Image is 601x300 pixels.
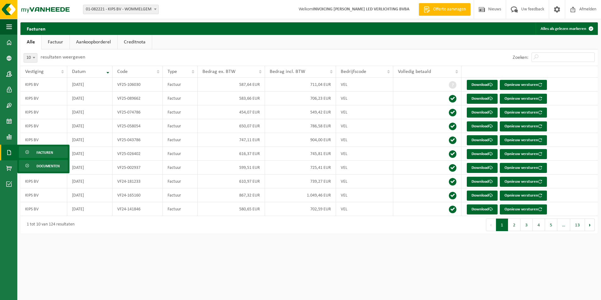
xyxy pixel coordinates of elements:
button: Opnieuw versturen [500,94,547,104]
button: Opnieuw versturen [500,163,547,173]
td: VEL [336,92,393,105]
td: VEL [336,105,393,119]
td: [DATE] [67,105,113,119]
td: [DATE] [67,92,113,105]
a: Download [467,204,498,214]
td: VEL [336,161,393,175]
td: 587,64 EUR [198,78,265,92]
span: Facturen [36,147,53,158]
span: Vestiging [25,69,44,74]
span: Documenten [36,160,60,172]
td: 706,23 EUR [265,92,336,105]
a: Creditnota [118,35,152,49]
button: 4 [533,219,545,231]
td: VEL [336,78,393,92]
a: Download [467,163,498,173]
td: 739,27 EUR [265,175,336,188]
span: 01-082221 - KIPS BV - WOMMELGEM [83,5,158,14]
td: 583,66 EUR [198,92,265,105]
td: 549,42 EUR [265,105,336,119]
td: KIPS BV [20,105,67,119]
a: Aankoopborderel [70,35,117,49]
button: Alles als gelezen markeren [536,22,597,35]
td: VF25-058054 [113,119,163,133]
td: VEL [336,119,393,133]
td: [DATE] [67,119,113,133]
label: Zoeken: [513,55,528,60]
span: Offerte aanvragen [432,6,467,13]
span: Type [168,69,177,74]
td: 745,81 EUR [265,147,336,161]
span: Bedrag ex. BTW [202,69,235,74]
a: Download [467,191,498,201]
td: Factuur [163,161,198,175]
td: VF25-106030 [113,78,163,92]
a: Download [467,80,498,90]
td: 454,07 EUR [198,105,265,119]
td: [DATE] [67,188,113,202]
td: [DATE] [67,161,113,175]
button: Previous [486,219,496,231]
strong: INVOICING [PERSON_NAME] LED VERLICHTING BVBA [313,7,409,12]
label: resultaten weergeven [41,55,85,60]
td: 711,04 EUR [265,78,336,92]
button: Opnieuw versturen [500,149,547,159]
td: VF25-002937 [113,161,163,175]
a: Documenten [19,160,68,172]
a: Facturen [19,146,68,158]
td: VF24-165160 [113,188,163,202]
td: Factuur [163,202,198,216]
span: 10 [24,53,37,63]
td: 725,41 EUR [265,161,336,175]
td: KIPS BV [20,202,67,216]
td: 616,37 EUR [198,147,265,161]
td: VF24-181233 [113,175,163,188]
td: VEL [336,147,393,161]
td: Factuur [163,175,198,188]
td: Factuur [163,119,198,133]
td: Factuur [163,92,198,105]
span: … [557,219,570,231]
span: Datum [72,69,86,74]
span: Bedrag incl. BTW [270,69,305,74]
div: 1 tot 10 van 124 resultaten [24,219,74,231]
button: Opnieuw versturen [500,108,547,118]
td: VF25-074786 [113,105,163,119]
td: Factuur [163,188,198,202]
a: Download [467,108,498,118]
td: [DATE] [67,78,113,92]
button: Opnieuw versturen [500,135,547,145]
td: VF25-043786 [113,133,163,147]
td: 650,07 EUR [198,119,265,133]
td: [DATE] [67,147,113,161]
td: VF25-026402 [113,147,163,161]
td: VEL [336,175,393,188]
a: Download [467,121,498,131]
a: Factuur [41,35,69,49]
td: Factuur [163,105,198,119]
span: 10 [24,53,37,62]
td: Factuur [163,147,198,161]
button: Opnieuw versturen [500,177,547,187]
td: KIPS BV [20,92,67,105]
td: 580,65 EUR [198,202,265,216]
button: Opnieuw versturen [500,121,547,131]
td: Factuur [163,78,198,92]
a: Download [467,149,498,159]
button: Opnieuw versturen [500,204,547,214]
span: 01-082221 - KIPS BV - WOMMELGEM [83,5,159,14]
td: [DATE] [67,133,113,147]
button: 5 [545,219,557,231]
td: 747,11 EUR [198,133,265,147]
a: Download [467,135,498,145]
td: 610,97 EUR [198,175,265,188]
span: Bedrijfscode [341,69,366,74]
td: VF24-141846 [113,202,163,216]
td: Factuur [163,133,198,147]
button: 3 [521,219,533,231]
button: 2 [508,219,521,231]
td: KIPS BV [20,175,67,188]
button: Opnieuw versturen [500,80,547,90]
a: Download [467,94,498,104]
a: Alle [20,35,41,49]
